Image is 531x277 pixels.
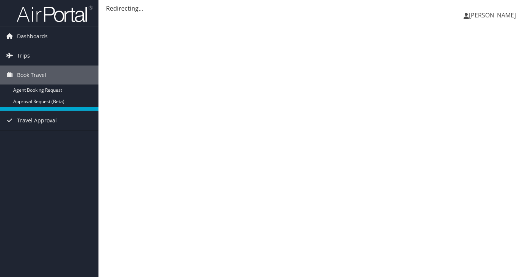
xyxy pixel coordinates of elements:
span: Book Travel [17,66,46,85]
span: Trips [17,46,30,65]
span: [PERSON_NAME] [469,11,516,19]
span: Dashboards [17,27,48,46]
div: Redirecting... [106,4,523,13]
span: Travel Approval [17,111,57,130]
a: [PERSON_NAME] [464,4,523,27]
img: airportal-logo.png [17,5,92,23]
